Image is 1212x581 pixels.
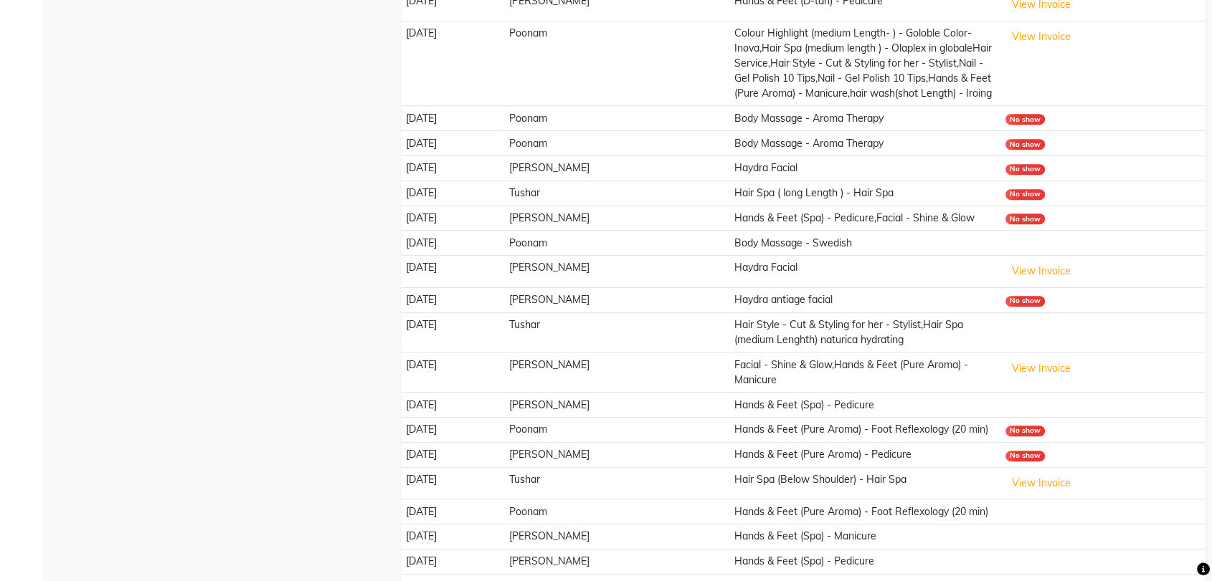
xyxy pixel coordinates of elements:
[504,231,729,256] td: Poonam
[504,256,729,288] td: [PERSON_NAME]
[402,312,505,352] td: [DATE]
[402,524,505,549] td: [DATE]
[730,549,1001,574] td: Hands & Feet (Spa) - Pedicure
[1005,472,1077,494] button: View Invoice
[730,417,1001,442] td: Hands & Feet (Pure Aroma) - Foot Reflexology (20 min)
[1005,139,1045,150] div: No show
[504,21,729,106] td: Poonam
[402,21,505,106] td: [DATE]
[1005,213,1045,224] div: No show
[1005,296,1045,307] div: No show
[730,131,1001,156] td: Body Massage - Aroma Therapy
[1005,451,1045,461] div: No show
[504,312,729,352] td: Tushar
[504,287,729,312] td: [PERSON_NAME]
[504,393,729,418] td: [PERSON_NAME]
[402,231,505,256] td: [DATE]
[504,131,729,156] td: Poonam
[730,352,1001,393] td: Facial - Shine & Glow,Hands & Feet (Pure Aroma) - Manicure
[402,499,505,524] td: [DATE]
[504,352,729,393] td: [PERSON_NAME]
[402,181,505,206] td: [DATE]
[504,181,729,206] td: Tushar
[1005,260,1077,282] button: View Invoice
[402,393,505,418] td: [DATE]
[402,287,505,312] td: [DATE]
[402,256,505,288] td: [DATE]
[504,106,729,131] td: Poonam
[504,442,729,467] td: [PERSON_NAME]
[730,106,1001,131] td: Body Massage - Aroma Therapy
[730,442,1001,467] td: Hands & Feet (Pure Aroma) - Pedicure
[402,352,505,393] td: [DATE]
[730,21,1001,106] td: Colour Highlight (medium Length- ) - Goloble Color- Inova,Hair Spa (medium length ) - Olaplex in ...
[1005,26,1077,48] button: View Invoice
[504,417,729,442] td: Poonam
[402,467,505,499] td: [DATE]
[730,155,1001,181] td: Haydra Facial
[402,155,505,181] td: [DATE]
[402,106,505,131] td: [DATE]
[402,442,505,467] td: [DATE]
[504,549,729,574] td: [PERSON_NAME]
[504,206,729,231] td: [PERSON_NAME]
[504,467,729,499] td: Tushar
[1005,164,1045,175] div: No show
[730,231,1001,256] td: Body Massage - Swedish
[504,155,729,181] td: [PERSON_NAME]
[730,312,1001,352] td: Hair Style - Cut & Styling for her - Stylist,Hair Spa (medium Lenghth) naturica hydrating
[730,393,1001,418] td: Hands & Feet (Spa) - Pedicure
[402,417,505,442] td: [DATE]
[730,524,1001,549] td: Hands & Feet (Spa) - Manicure
[730,181,1001,206] td: Hair Spa ( long Length ) - Hair Spa
[730,287,1001,312] td: Haydra antiage facial
[730,467,1001,499] td: Hair Spa (Below Shoulder) - Hair Spa
[402,206,505,231] td: [DATE]
[730,206,1001,231] td: Hands & Feet (Spa) - Pedicure,Facial - Shine & Glow
[504,524,729,549] td: [PERSON_NAME]
[730,256,1001,288] td: Haydra Facial
[1005,426,1045,436] div: No show
[730,499,1001,524] td: Hands & Feet (Pure Aroma) - Foot Reflexology (20 min)
[504,499,729,524] td: Poonam
[1005,114,1045,125] div: No show
[402,131,505,156] td: [DATE]
[1005,189,1045,200] div: No show
[402,549,505,574] td: [DATE]
[1005,357,1077,380] button: View Invoice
